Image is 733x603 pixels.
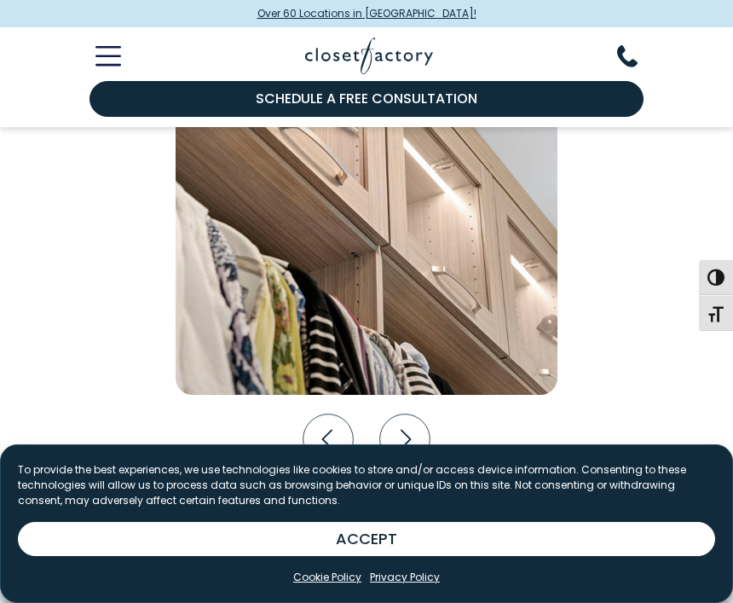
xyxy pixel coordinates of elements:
a: Privacy Policy [370,570,440,585]
button: Toggle High Contrast [699,259,733,295]
p: To provide the best experiences, we use technologies like cookies to store and/or access device i... [18,462,715,508]
a: Cookie Policy [293,570,361,585]
img: Closet Factory Logo [305,38,433,74]
button: Previous slide [297,409,359,470]
button: Toggle Mobile Menu [75,46,121,67]
button: Phone Number [617,45,658,67]
a: Schedule a Free Consultation [89,81,644,117]
button: ACCEPT [18,522,715,556]
span: Over 60 Locations in [GEOGRAPHIC_DATA]! [257,6,476,21]
button: Next slide [374,409,436,470]
button: Toggle Font size [699,295,733,331]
